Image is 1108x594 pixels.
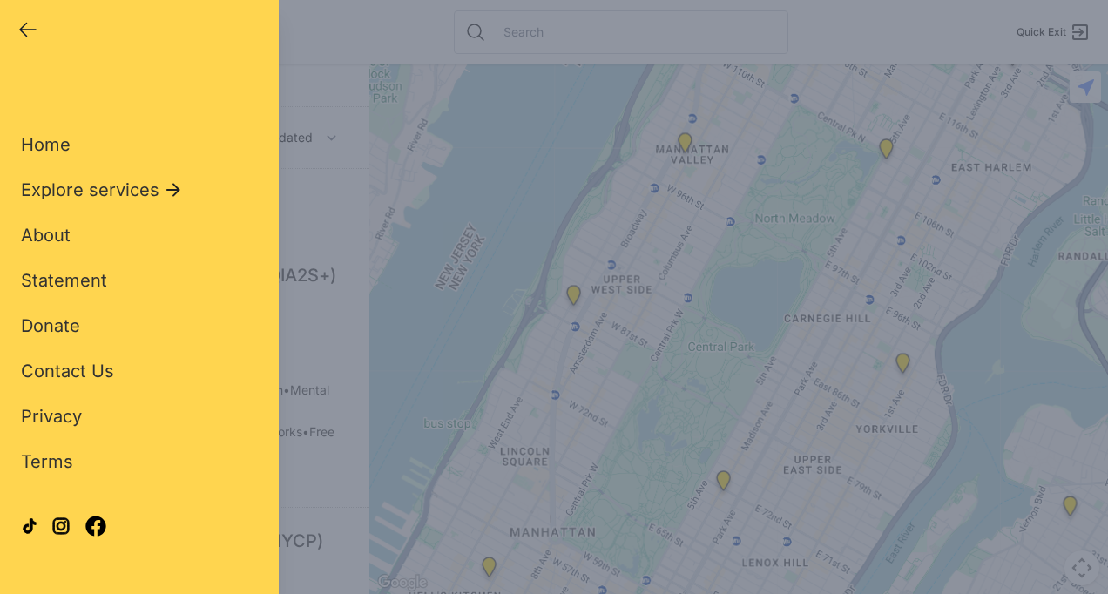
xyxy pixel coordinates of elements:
span: Donate [21,315,80,336]
a: Home [21,132,71,157]
a: Terms [21,449,73,474]
a: Contact Us [21,359,114,383]
span: Privacy [21,406,82,427]
a: Privacy [21,404,82,429]
span: Terms [21,451,73,472]
span: Home [21,134,71,155]
a: Donate [21,314,80,338]
span: Contact Us [21,361,114,381]
span: Statement [21,270,107,291]
a: Statement [21,268,107,293]
button: Explore services [21,178,184,202]
a: About [21,223,71,247]
span: About [21,225,71,246]
span: Explore services [21,178,159,202]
